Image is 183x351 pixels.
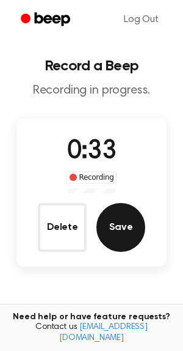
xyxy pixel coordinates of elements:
span: Contact us [7,322,176,344]
a: Beep [12,8,81,32]
div: Recording [66,171,117,183]
a: [EMAIL_ADDRESS][DOMAIN_NAME] [59,323,148,342]
h1: Record a Beep [10,59,173,73]
button: Delete Audio Record [38,203,87,252]
button: Save Audio Record [96,203,145,252]
p: Recording in progress. [10,83,173,98]
a: Log Out [112,5,171,34]
span: 0:33 [67,139,116,164]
